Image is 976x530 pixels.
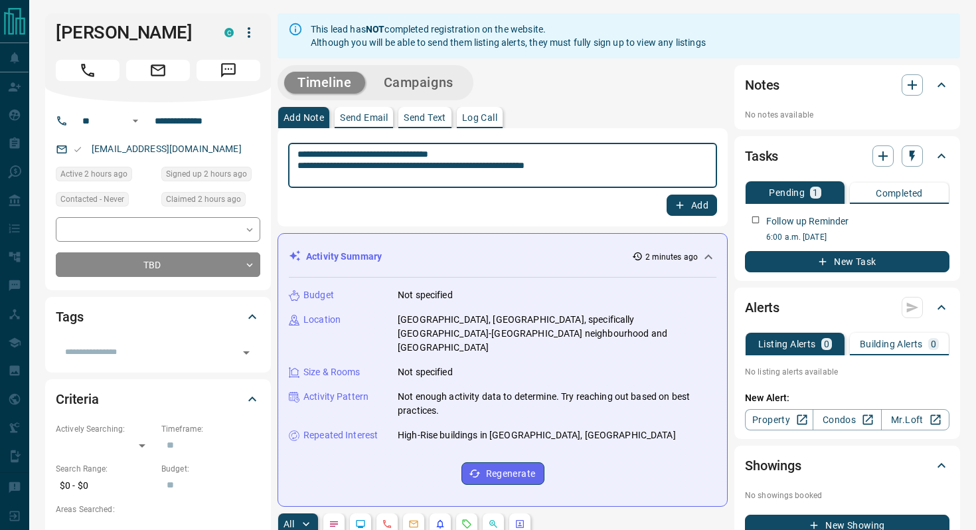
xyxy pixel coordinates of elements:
a: Condos [813,409,881,430]
span: Active 2 hours ago [60,167,127,181]
svg: Requests [461,519,472,529]
div: Tasks [745,140,949,172]
div: Criteria [56,383,260,415]
p: Not specified [398,288,453,302]
div: condos.ca [224,28,234,37]
p: Areas Searched: [56,503,260,515]
p: High-Rise buildings in [GEOGRAPHIC_DATA], [GEOGRAPHIC_DATA] [398,428,676,442]
p: Completed [876,189,923,198]
button: Open [127,113,143,129]
p: Search Range: [56,463,155,475]
p: 1 [813,188,818,197]
p: Log Call [462,113,497,122]
button: New Task [745,251,949,272]
h2: Alerts [745,297,779,318]
p: No showings booked [745,489,949,501]
svg: Calls [382,519,392,529]
span: Call [56,60,120,81]
svg: Agent Actions [515,519,525,529]
p: [GEOGRAPHIC_DATA], [GEOGRAPHIC_DATA], specifically [GEOGRAPHIC_DATA]-[GEOGRAPHIC_DATA] neighbourh... [398,313,716,355]
p: Building Alerts [860,339,923,349]
p: 0 [931,339,936,349]
span: Claimed 2 hours ago [166,193,241,206]
p: Actively Searching: [56,423,155,435]
p: Send Email [340,113,388,122]
p: Follow up Reminder [766,215,849,228]
div: TBD [56,252,260,277]
button: Campaigns [370,72,467,94]
svg: Opportunities [488,519,499,529]
p: Size & Rooms [303,365,361,379]
p: Repeated Interest [303,428,378,442]
p: All [284,519,294,529]
p: Budget [303,288,334,302]
svg: Notes [329,519,339,529]
p: Activity Pattern [303,390,368,404]
svg: Listing Alerts [435,519,446,529]
h2: Notes [745,74,779,96]
p: Pending [769,188,805,197]
p: $0 - $0 [56,475,155,497]
span: Signed up 2 hours ago [166,167,247,181]
p: 2 minutes ago [645,251,698,263]
svg: Lead Browsing Activity [355,519,366,529]
div: This lead has completed registration on the website. Although you will be able to send them listi... [311,17,706,54]
button: Open [237,343,256,362]
div: Showings [745,450,949,482]
div: Activity Summary2 minutes ago [289,244,716,269]
span: Contacted - Never [60,193,124,206]
p: New Alert: [745,391,949,405]
h2: Tags [56,306,83,327]
strong: NOT [366,24,384,35]
svg: Emails [408,519,419,529]
h2: Tasks [745,145,778,167]
h1: [PERSON_NAME] [56,22,204,43]
p: Not specified [398,365,453,379]
a: Property [745,409,813,430]
div: Alerts [745,292,949,323]
div: Sat Aug 16 2025 [161,167,260,185]
p: Send Text [404,113,446,122]
p: Activity Summary [306,250,382,264]
h2: Criteria [56,389,99,410]
svg: Email Valid [73,145,82,154]
p: Budget: [161,463,260,475]
p: No notes available [745,109,949,121]
span: Message [197,60,260,81]
button: Add [667,195,717,216]
button: Timeline [284,72,365,94]
p: No listing alerts available [745,366,949,378]
p: Not enough activity data to determine. Try reaching out based on best practices. [398,390,716,418]
p: 6:00 a.m. [DATE] [766,231,949,243]
div: Sat Aug 16 2025 [161,192,260,211]
a: [EMAIL_ADDRESS][DOMAIN_NAME] [92,143,242,154]
p: Timeframe: [161,423,260,435]
div: Tags [56,301,260,333]
p: Add Note [284,113,324,122]
p: Location [303,313,341,327]
span: Email [126,60,190,81]
p: Listing Alerts [758,339,816,349]
div: Notes [745,69,949,101]
div: Sat Aug 16 2025 [56,167,155,185]
p: 0 [824,339,829,349]
a: Mr.Loft [881,409,949,430]
button: Regenerate [461,462,544,485]
h2: Showings [745,455,801,476]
